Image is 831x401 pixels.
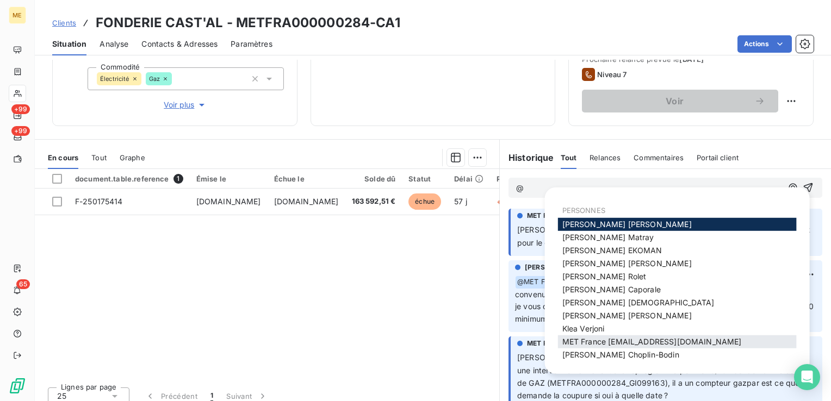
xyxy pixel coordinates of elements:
span: Analyse [100,39,128,49]
div: Retard [497,174,531,183]
div: Émise le [196,174,261,183]
button: Actions [737,35,792,53]
span: , j'ai reprogrammé la coupure au 10/10. ok pour le gaz on va attendre. [517,225,813,247]
span: +99 [11,126,30,136]
span: Voir [595,97,754,105]
span: [PERSON_NAME] Choplin-Bodin [562,350,679,359]
div: document.table.reference [75,174,183,184]
span: 1 [173,174,183,184]
a: Clients [52,17,76,28]
span: Électricité [100,76,129,82]
span: [PERSON_NAME] Matray [562,233,654,242]
span: Portail client [697,153,739,162]
div: Solde dû [352,174,396,183]
span: 163 592,51 € [352,196,396,207]
span: MET France [EMAIL_ADDRESS][DOMAIN_NAME] [527,211,685,221]
span: [PERSON_NAME] // [517,225,588,234]
span: MET France [EMAIL_ADDRESS][DOMAIN_NAME] [562,337,742,346]
div: Open Intercom Messenger [794,364,820,390]
span: Contacts & Adresses [141,39,218,49]
span: [PERSON_NAME] [PERSON_NAME] [562,220,692,229]
span: Clients [52,18,76,27]
span: [PERSON_NAME] Caporale [562,285,661,294]
span: Niveau 7 [597,70,627,79]
img: Logo LeanPay [9,377,26,394]
h6: Historique [500,151,554,164]
button: Voir plus [88,99,284,111]
span: Paramètres [231,39,272,49]
div: Statut [408,174,441,183]
h3: FONDERIE CAST'AL - METFRA000000284-CA1 [96,13,400,33]
span: Gaz [149,76,160,82]
span: [PERSON_NAME] [DEMOGRAPHIC_DATA] [562,298,715,307]
span: 65 [16,279,30,289]
div: ME [9,7,26,24]
span: Situation [52,39,86,49]
span: Relances [590,153,621,162]
span: échue [408,193,441,210]
span: @ MET France [EMAIL_ADDRESS][DOMAIN_NAME] [516,276,687,289]
span: F-250175414 [75,197,123,206]
span: +99 [11,104,30,114]
input: Ajouter une valeur [172,74,181,84]
span: 57 j [454,197,467,206]
span: En cours [48,153,78,162]
span: [DOMAIN_NAME] [196,197,261,206]
span: [PERSON_NAME] [PERSON_NAME] [562,311,692,320]
span: [PERSON_NAME] // [517,353,588,362]
span: @ [516,183,524,192]
span: Graphe [120,153,145,162]
span: [DOMAIN_NAME] [274,197,339,206]
div: Échue le [274,174,339,183]
span: Tout [91,153,107,162]
button: Voir [582,90,778,112]
span: MET France [EMAIL_ADDRESS][DOMAIN_NAME] [527,339,685,348]
span: Tout [561,153,577,162]
span: [PERSON_NAME] [PERSON_NAME] [562,259,692,268]
span: +36 j [497,197,516,206]
span: Commentaires [634,153,684,162]
span: ce n'est pas un compteur linky et il faut une intervention sur site. Je la reprogramme pour le 10... [517,353,814,400]
span: Voir plus [164,99,207,110]
span: [PERSON_NAME] EKOMAN [562,246,662,255]
span: PERSONNES [562,206,605,215]
span: [PERSON_NAME] [525,262,581,272]
span: [PERSON_NAME] Rolet [562,272,647,281]
div: Délai [454,174,483,183]
span: Klea Verjoni [562,324,605,333]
